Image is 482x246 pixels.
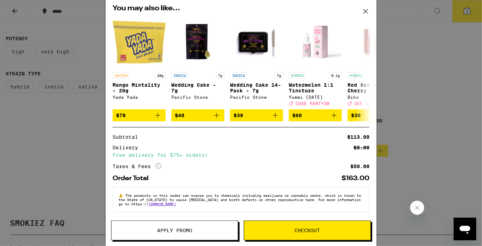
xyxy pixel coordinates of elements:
[230,82,283,93] p: Wedding Cake 14-Pack - 7g
[348,72,365,79] p: HYBRID
[410,201,424,215] iframe: Close message
[111,221,238,240] button: Apply Promo
[454,218,476,240] iframe: Button to launch messaging window
[348,16,401,69] img: Biko - Red Series: Cherry Fanta - 3.5g
[230,16,283,69] img: Pacific Stone - Wedding Cake 14-Pack - 7g
[119,193,361,206] span: The products in this order can expose you to chemicals including marijuana or cannabis smoke, whi...
[234,113,243,118] span: $39
[289,82,342,93] p: Watermelon 1:1 Tincture
[113,16,166,69] img: Yada Yada - Mango Mintality - 20g
[171,82,224,93] p: Wedding Cake - 7g
[351,113,361,118] span: $30
[354,145,369,150] div: $5.00
[230,95,283,99] div: Pacific Stone
[116,113,126,118] span: $78
[113,109,166,121] button: Add to bag
[216,72,224,79] p: 7g
[348,82,401,93] p: Red Series: Cherry Fanta - 3.5g
[171,16,224,109] a: Open page for Wedding Cake - 7g from Pacific Stone
[113,16,166,109] a: Open page for Mango Mintality - 20g from Yada Yada
[348,109,401,121] button: Add to bag
[292,113,302,118] span: $60
[230,72,247,79] p: INDICA
[289,95,342,99] div: Yummi [DATE]
[230,109,283,121] button: Add to bag
[354,101,394,106] span: USE CODE 35OFF
[289,109,342,121] button: Add to bag
[113,5,369,12] h2: You may also like...
[171,95,224,99] div: Pacific Stone
[4,5,51,11] span: Hi. Need any help?
[230,16,283,109] a: Open page for Wedding Cake 14-Pack - 7g from Pacific Stone
[119,193,125,198] span: ⚠️
[113,95,166,99] div: Yada Yada
[113,153,369,158] div: Free delivery for $75+ orders!
[157,228,192,233] span: Apply Promo
[171,109,224,121] button: Add to bag
[113,82,166,93] p: Mango Mintality - 20g
[289,72,306,79] p: HYBRID
[329,72,342,79] p: 0.1g
[275,72,283,79] p: 7g
[342,175,369,182] div: $163.00
[171,16,224,69] img: Pacific Stone - Wedding Cake - 7g
[347,135,369,139] div: $113.00
[113,135,143,139] div: Subtotal
[175,113,184,118] span: $40
[289,16,342,69] img: Yummi Karma - Watermelon 1:1 Tincture
[350,164,369,169] div: $50.00
[295,101,329,106] span: CODE PARTY30
[113,175,154,182] div: Order Total
[244,221,371,240] button: Checkout
[148,202,176,206] a: [DOMAIN_NAME]
[295,228,320,233] span: Checkout
[113,145,143,150] div: Delivery
[155,72,166,79] p: 20g
[289,16,342,109] a: Open page for Watermelon 1:1 Tincture from Yummi Karma
[348,95,401,99] div: Biko
[171,72,188,79] p: INDICA
[113,163,161,170] div: Taxes & Fees
[348,16,401,109] a: Open page for Red Series: Cherry Fanta - 3.5g from Biko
